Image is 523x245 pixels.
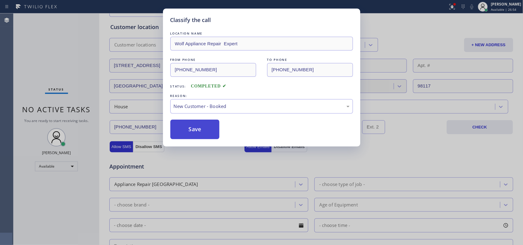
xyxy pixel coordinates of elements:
span: Status: [170,84,186,88]
input: To phone [267,63,353,77]
button: Save [170,120,220,139]
span: COMPLETED [191,84,226,88]
h5: Classify the call [170,16,211,24]
div: New Customer - Booked [174,103,350,110]
input: From phone [170,63,256,77]
div: TO PHONE [267,57,353,63]
div: FROM PHONE [170,57,256,63]
div: LOCATION NAME [170,30,353,37]
div: REASON: [170,93,353,99]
